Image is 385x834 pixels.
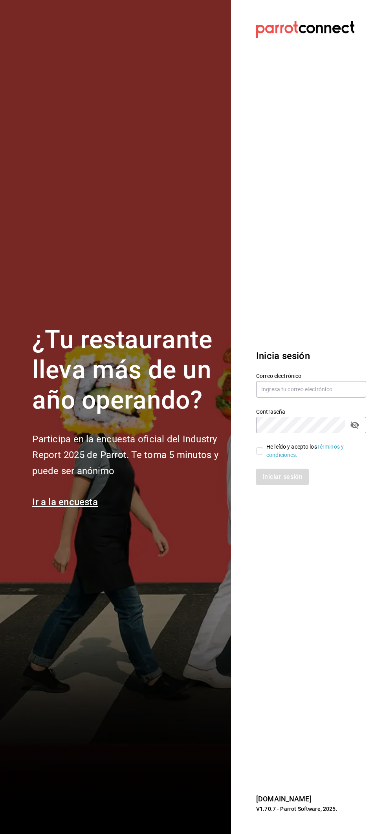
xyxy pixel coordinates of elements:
a: [DOMAIN_NAME] [256,795,312,803]
input: Ingresa tu correo electrónico [256,381,366,398]
button: passwordField [348,418,361,432]
h2: Participa en la encuesta oficial del Industry Report 2025 de Parrot. Te toma 5 minutos y puede se... [32,431,222,479]
a: Ir a la encuesta [32,497,98,508]
label: Contraseña [256,409,366,414]
label: Correo electrónico [256,373,366,379]
h1: ¿Tu restaurante lleva más de un año operando? [32,325,222,415]
div: He leído y acepto los [266,443,360,459]
h3: Inicia sesión [256,349,366,363]
p: V1.70.7 - Parrot Software, 2025. [256,805,366,813]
